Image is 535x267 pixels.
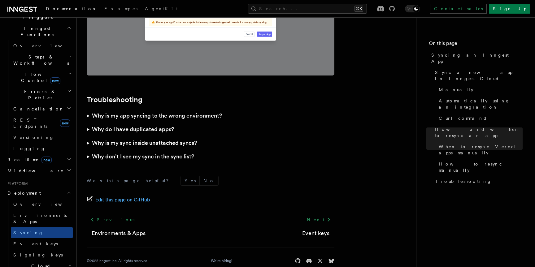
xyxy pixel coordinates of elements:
span: Troubleshooting [435,178,492,184]
button: Realtimenew [5,154,73,165]
a: When to resync Vercel apps manually [436,141,523,158]
a: Troubleshooting [87,95,142,104]
span: Flow Control [11,71,68,84]
span: Overview [13,43,77,48]
h4: On this page [429,40,523,50]
summary: Why is my app syncing to the wrong environment? [87,109,334,123]
a: Curl command [436,113,523,124]
a: How to resync manually [436,158,523,176]
button: Cancellation [11,103,73,114]
a: Signing keys [11,249,73,261]
kbd: ⌘K [354,6,363,12]
span: When to resync Vercel apps manually [439,144,523,156]
span: Manually [439,87,473,93]
a: Environments & Apps [92,229,146,238]
a: Event keys [11,238,73,249]
span: Edit this page on GitHub [95,196,150,204]
div: Inngest Functions [5,40,73,154]
span: Platform [5,181,28,186]
a: REST Endpointsnew [11,114,73,132]
a: Overview [11,40,73,51]
button: Middleware [5,165,73,176]
span: Cancellation [11,106,64,112]
span: new [50,77,60,84]
a: AgentKit [141,2,181,17]
span: How and when to resync an app [435,126,523,139]
span: Realtime [5,157,52,163]
span: Versioning [13,135,54,140]
a: Syncing an Inngest App [429,50,523,67]
button: Deployment [5,187,73,199]
a: Examples [101,2,141,17]
summary: Why do I have duplicated apps? [87,123,334,136]
a: Contact sales [430,4,487,14]
button: Flow Controlnew [11,69,73,86]
button: No [200,176,218,185]
a: Edit this page on GitHub [87,196,150,204]
span: Inngest Functions [5,25,67,38]
a: Syncing [11,227,73,238]
span: Environments & Apps [13,213,67,224]
button: Yes [181,176,199,185]
summary: Why is my sync inside unattached syncs? [87,136,334,150]
span: Sync a new app in Inngest Cloud [435,69,523,82]
span: Deployment [5,190,41,196]
span: Errors & Retries [11,88,67,101]
span: Logging [13,146,46,151]
a: Event keys [302,229,329,238]
span: Middleware [5,168,64,174]
button: Inngest Functions [5,23,73,40]
span: Steps & Workflows [11,54,69,66]
a: Logging [11,143,73,154]
a: Troubleshooting [433,176,523,187]
span: Signing keys [13,252,63,257]
a: Overview [11,199,73,210]
button: Toggle dark mode [405,5,420,12]
span: new [60,119,70,127]
button: Steps & Workflows [11,51,73,69]
a: We're hiring! [211,258,232,263]
a: How and when to resync an app [433,124,523,141]
span: new [41,157,52,163]
h3: Why is my sync inside unattached syncs? [92,139,197,147]
h3: Why is my app syncing to the wrong environment? [92,111,222,120]
a: Automatically using an integration [436,95,523,113]
span: Curl command [439,115,487,121]
a: Next [303,214,334,225]
a: Manually [436,84,523,95]
span: Event keys [13,241,58,246]
p: Was this page helpful? [87,178,173,184]
span: REST Endpoints [13,118,47,129]
a: Versioning [11,132,73,143]
div: © 2025 Inngest Inc. All rights reserved. [87,258,148,263]
a: Sync a new app in Inngest Cloud [433,67,523,84]
button: Search...⌘K [248,4,367,14]
a: Documentation [42,2,101,17]
span: Automatically using an integration [439,98,523,110]
span: Syncing [13,230,43,235]
a: Environments & Apps [11,210,73,227]
span: AgentKit [145,6,178,11]
summary: Why don’t I see my sync in the sync list? [87,150,334,163]
a: Sign Up [489,4,530,14]
span: Examples [104,6,137,11]
h3: Why don’t I see my sync in the sync list? [92,152,194,161]
span: Overview [13,202,77,207]
span: How to resync manually [439,161,523,173]
span: Syncing an Inngest App [431,52,523,64]
h3: Why do I have duplicated apps? [92,125,174,134]
span: Documentation [46,6,97,11]
a: Previous [87,214,138,225]
button: Errors & Retries [11,86,73,103]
